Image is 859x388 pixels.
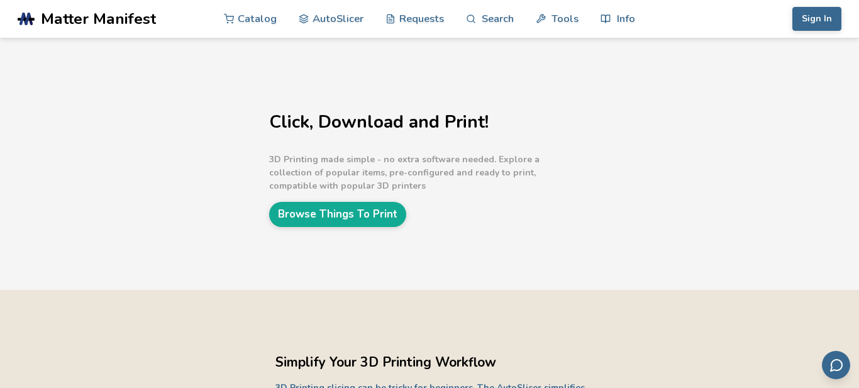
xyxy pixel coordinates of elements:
[275,353,590,372] h2: Simplify Your 3D Printing Workflow
[269,202,406,226] a: Browse Things To Print
[792,7,841,31] button: Sign In
[269,113,584,132] h1: Click, Download and Print!
[822,351,850,379] button: Send feedback via email
[269,153,584,192] p: 3D Printing made simple - no extra software needed. Explore a collection of popular items, pre-co...
[41,10,156,28] span: Matter Manifest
